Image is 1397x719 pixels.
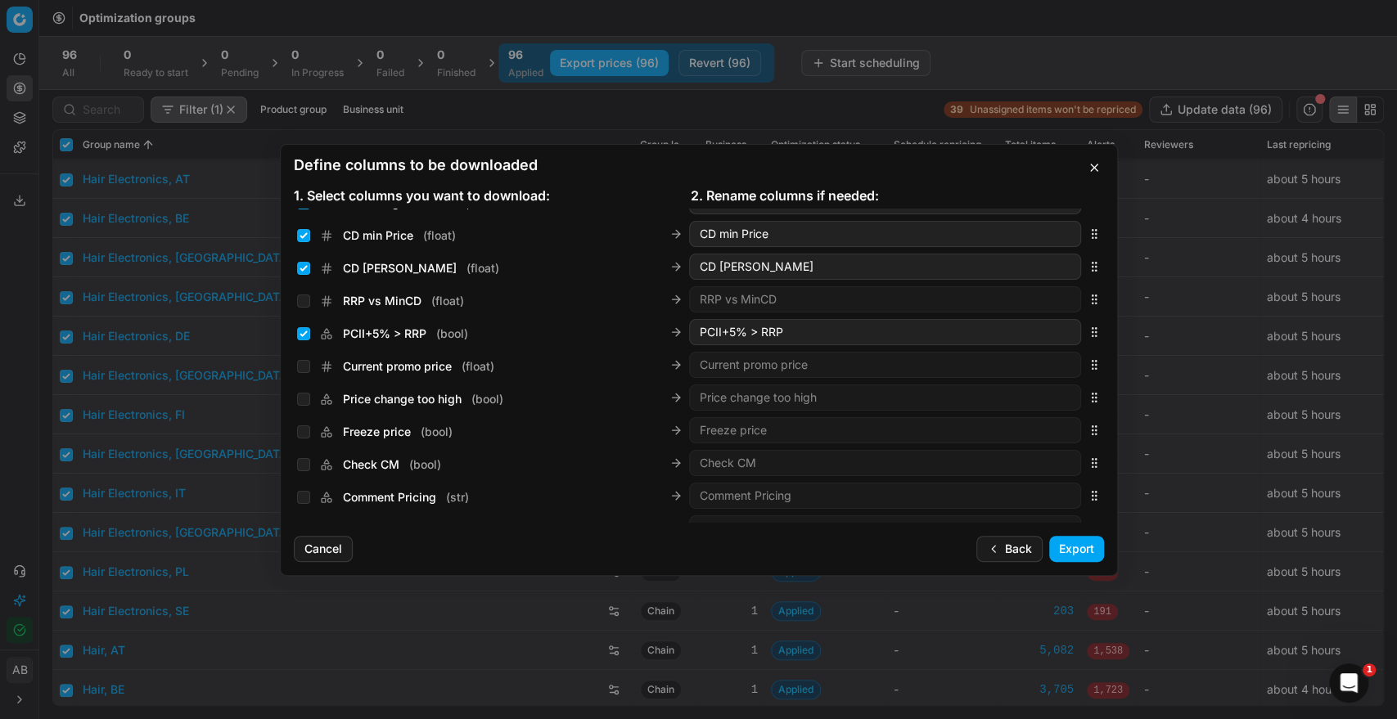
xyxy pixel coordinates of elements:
[409,456,441,473] span: ( bool )
[976,536,1043,562] button: Back
[343,260,457,276] span: CD [PERSON_NAME]
[691,186,1088,205] div: 2. Rename columns if needed:
[466,260,499,276] span: ( float )
[436,326,468,342] span: ( bool )
[343,293,421,309] span: RRP vs MinCD
[343,227,413,244] span: CD min Price
[494,195,527,211] span: ( float )
[1363,663,1376,676] span: 1
[294,158,1104,173] h2: Define columns to be downloaded
[1049,536,1104,562] button: Export
[446,489,469,506] span: ( str )
[471,391,503,407] span: ( bool )
[343,522,417,538] span: Comment CM
[343,489,436,506] span: Comment Pricing
[431,293,464,309] span: ( float )
[343,195,484,211] span: New margin (common), %
[343,424,411,440] span: Freeze price
[294,186,691,205] div: 1. Select columns you want to download:
[426,522,449,538] span: ( str )
[423,227,456,244] span: ( float )
[343,391,462,407] span: Price change too high
[462,358,494,375] span: ( float )
[421,424,453,440] span: ( bool )
[294,536,353,562] button: Cancel
[343,326,426,342] span: PCII+5% > RRP
[343,358,452,375] span: Current promo price
[1329,663,1368,703] iframe: Intercom live chat
[343,456,399,473] span: Check CM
